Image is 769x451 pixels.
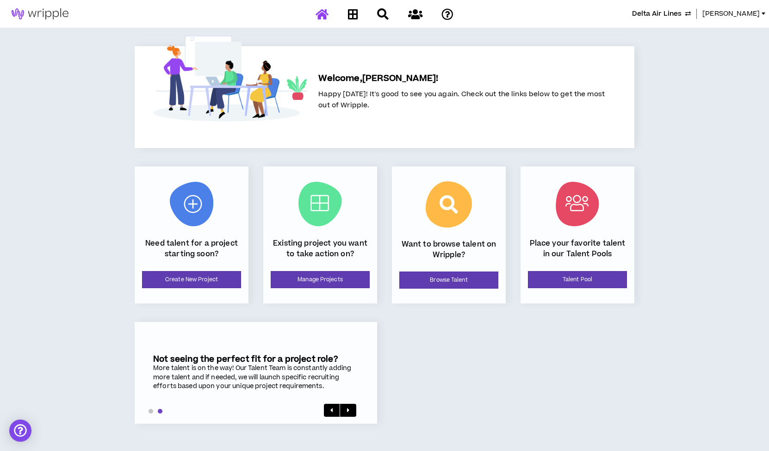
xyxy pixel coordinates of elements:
img: New Project [170,182,213,226]
div: More talent is on the way! Our Talent Team is constantly adding more talent and if needed, we wil... [153,364,359,391]
button: Delta Air Lines [632,9,691,19]
span: [PERSON_NAME] [702,9,760,19]
h5: Not seeing the perfect fit for a project role? [153,354,359,364]
a: Browse Talent [399,272,498,289]
div: Open Intercom Messenger [9,420,31,442]
p: Place your favorite talent in our Talent Pools [528,238,627,259]
a: Talent Pool [528,271,627,288]
a: Create New Project [142,271,241,288]
p: Want to browse talent on Wripple? [399,239,498,260]
a: Manage Projects [271,271,370,288]
img: Current Projects [298,182,342,226]
img: Talent Pool [556,182,599,226]
span: Happy [DATE]! It's good to see you again. Check out the links below to get the most out of Wripple. [318,89,605,110]
h5: Welcome, [PERSON_NAME] ! [318,72,605,85]
p: Need talent for a project starting soon? [142,238,241,259]
p: Existing project you want to take action on? [271,238,370,259]
span: Delta Air Lines [632,9,682,19]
